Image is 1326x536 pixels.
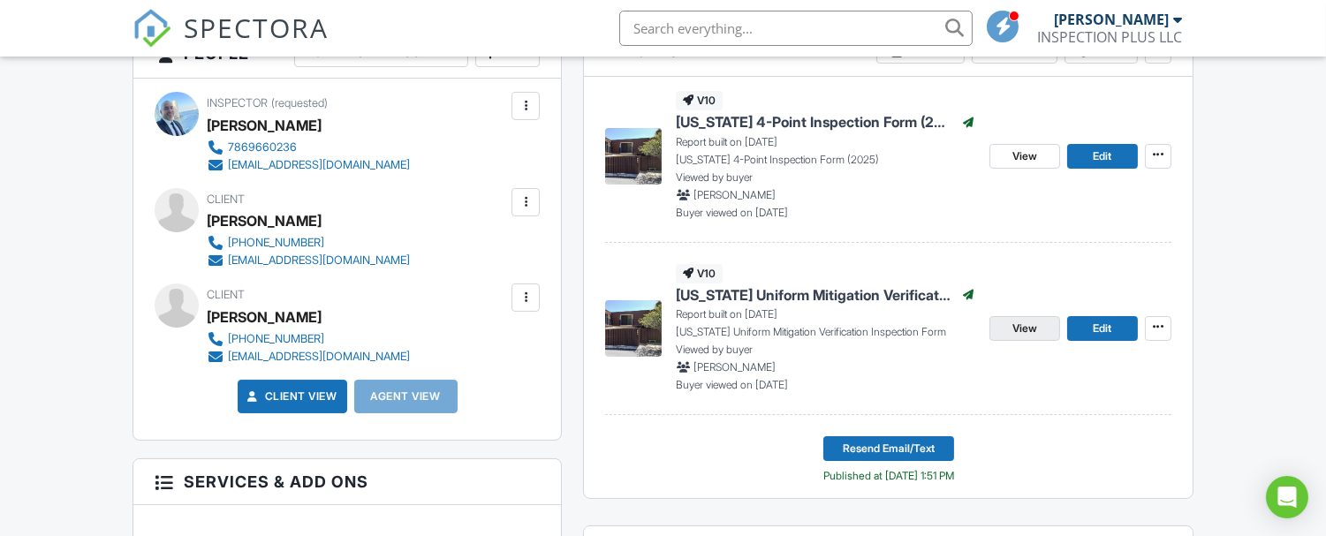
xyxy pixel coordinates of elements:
img: The Best Home Inspection Software - Spectora [133,9,171,48]
div: [PERSON_NAME] [1054,11,1169,28]
a: [EMAIL_ADDRESS][DOMAIN_NAME] [207,156,410,174]
span: Client [207,193,245,206]
div: [PHONE_NUMBER] [228,236,324,250]
a: [PHONE_NUMBER] [207,234,410,252]
span: (requested) [271,96,328,109]
div: [EMAIL_ADDRESS][DOMAIN_NAME] [228,158,410,172]
a: [PHONE_NUMBER] [207,330,410,348]
span: Inspector [207,96,268,109]
div: Open Intercom Messenger [1266,476,1308,518]
a: SPECTORA [133,24,329,61]
span: SPECTORA [184,9,329,46]
div: INSPECTION PLUS LLC [1037,28,1182,46]
a: [EMAIL_ADDRESS][DOMAIN_NAME] [207,252,410,269]
div: [EMAIL_ADDRESS][DOMAIN_NAME] [228,253,410,268]
a: 7869660236 [207,139,410,156]
div: [PERSON_NAME] [207,304,322,330]
div: [PERSON_NAME] [207,112,322,139]
div: [EMAIL_ADDRESS][DOMAIN_NAME] [228,350,410,364]
input: Search everything... [619,11,973,46]
h3: Services & Add ons [133,459,561,505]
div: [PERSON_NAME] [207,208,322,234]
div: [PHONE_NUMBER] [228,332,324,346]
div: 7869660236 [228,140,297,155]
span: Client [207,288,245,301]
a: [EMAIL_ADDRESS][DOMAIN_NAME] [207,348,410,366]
a: Client View [244,388,337,405]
